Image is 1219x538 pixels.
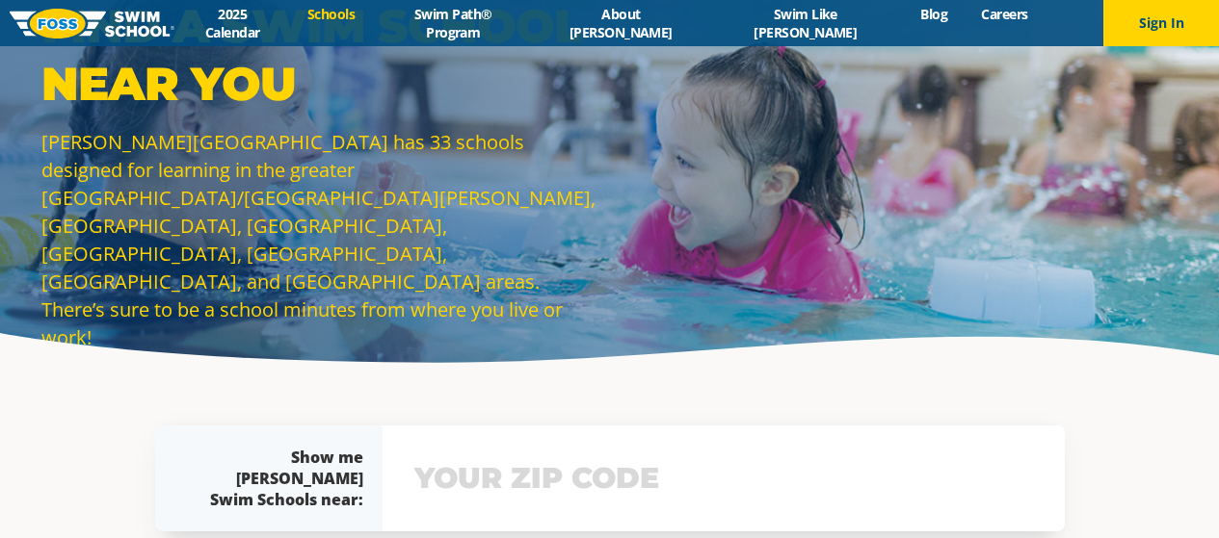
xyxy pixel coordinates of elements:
a: Swim Like [PERSON_NAME] [707,5,904,41]
a: Blog [904,5,965,23]
a: 2025 Calendar [174,5,291,41]
a: Careers [965,5,1045,23]
div: Show me [PERSON_NAME] Swim Schools near: [194,447,363,510]
a: About [PERSON_NAME] [535,5,707,41]
a: Schools [291,5,372,23]
p: [PERSON_NAME][GEOGRAPHIC_DATA] has 33 schools designed for learning in the greater [GEOGRAPHIC_DA... [41,128,600,351]
img: FOSS Swim School Logo [10,9,174,38]
a: Swim Path® Program [372,5,535,41]
input: YOUR ZIP CODE [410,450,1038,506]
